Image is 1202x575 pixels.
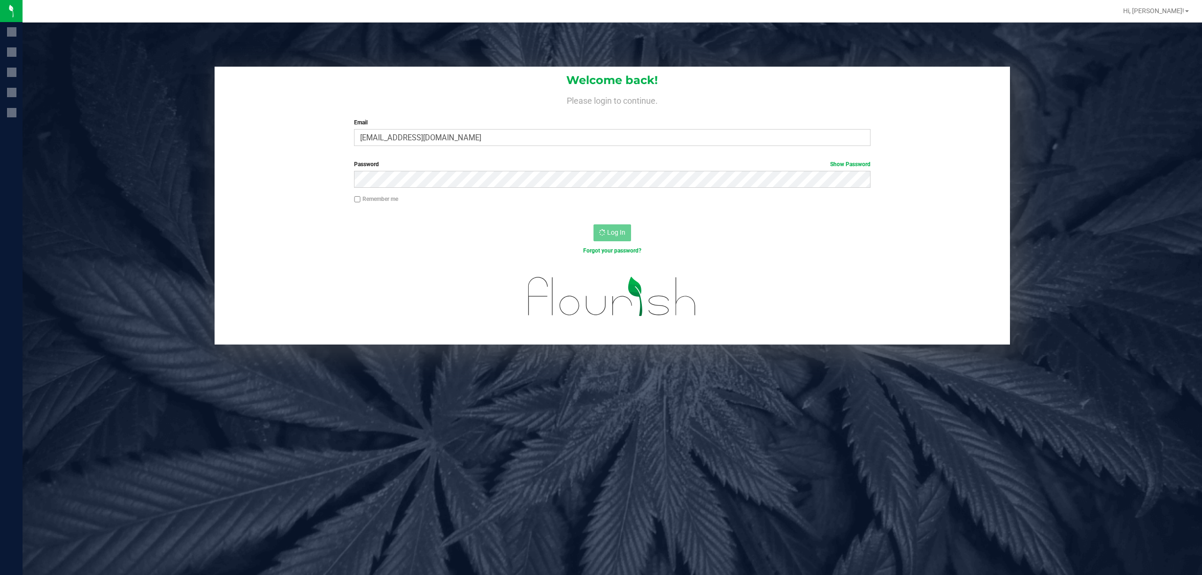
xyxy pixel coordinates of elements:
span: Password [354,161,379,168]
span: Hi, [PERSON_NAME]! [1123,7,1184,15]
label: Remember me [354,195,398,203]
button: Log In [593,224,631,241]
label: Email [354,118,871,127]
input: Remember me [354,196,361,203]
img: flourish_logo.svg [513,265,712,329]
a: Show Password [830,161,871,168]
h4: Please login to continue. [215,94,1010,105]
h1: Welcome back! [215,74,1010,86]
a: Forgot your password? [583,247,641,254]
span: Log In [607,229,625,236]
